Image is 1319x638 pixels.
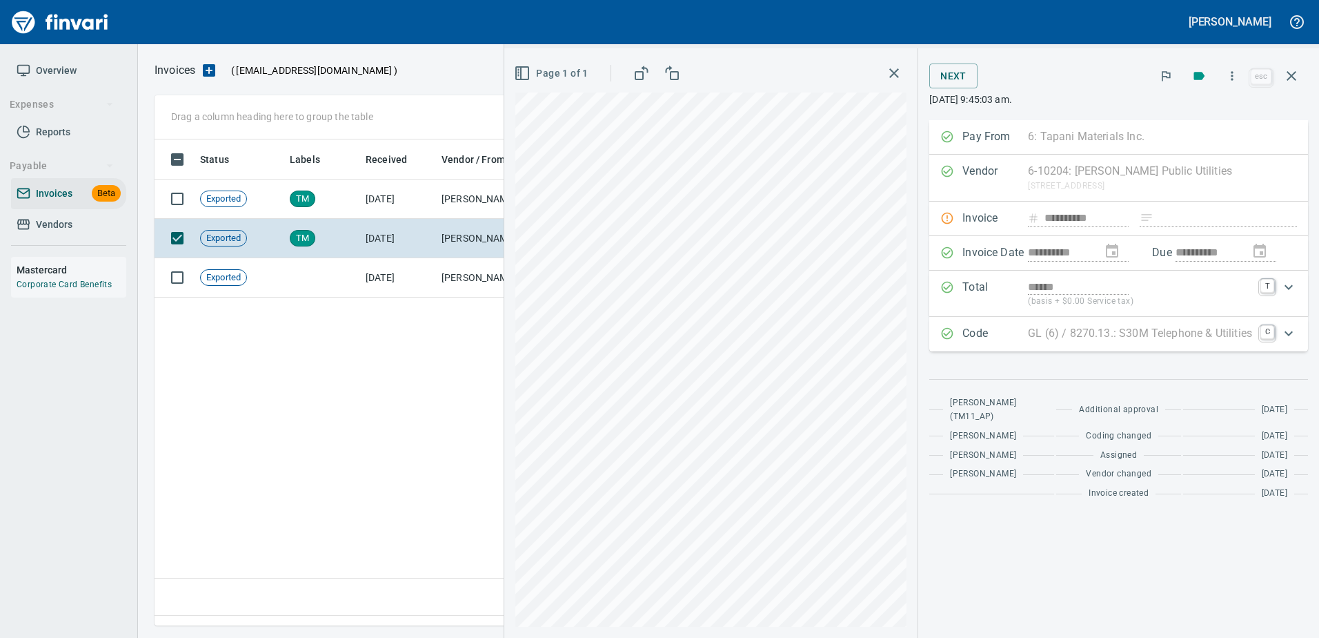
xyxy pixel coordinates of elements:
span: Vendors [36,216,72,233]
span: Page 1 of 1 [517,65,588,82]
td: [PERSON_NAME] Public Utilities (6-10204) [436,219,574,258]
span: Vendor / From [442,151,523,168]
span: [DATE] [1262,403,1287,417]
p: GL (6) / 8270.13.: S30M Telephone & Utilities [1028,325,1252,342]
span: Vendor changed [1086,467,1151,481]
span: TM [290,232,315,245]
p: Total [962,279,1028,309]
td: [DATE] [360,219,436,258]
td: [DATE] [360,180,436,219]
button: Expenses [4,92,119,117]
span: [DATE] [1262,449,1287,463]
span: [DATE] [1262,487,1287,501]
span: Additional approval [1079,403,1158,417]
span: [PERSON_NAME] [950,449,1016,463]
span: Close invoice [1247,59,1308,93]
span: Expenses [10,96,114,113]
button: Payable [4,153,119,179]
span: Coding changed [1086,429,1151,443]
a: Reports [11,117,126,148]
span: Vendor / From [442,151,505,168]
a: esc [1251,69,1271,84]
span: Invoice created [1089,487,1149,501]
span: TM [290,193,315,206]
span: Beta [92,186,121,202]
h6: Mastercard [17,262,126,278]
button: Labels [1184,61,1214,91]
span: Next [940,68,966,85]
p: [DATE] 9:45:03 am. [929,93,1308,106]
div: Expand [929,271,1308,317]
span: Assigned [1100,449,1137,463]
span: Status [200,151,247,168]
p: Code [962,325,1028,343]
span: Labels [290,151,338,168]
span: [PERSON_NAME] [950,467,1016,481]
td: [DATE] [360,258,436,298]
span: Exported [201,271,246,284]
a: Corporate Card Benefits [17,280,112,289]
span: [PERSON_NAME] [950,429,1016,443]
span: Invoices [36,185,72,202]
p: (basis + $0.00 Service tax) [1028,295,1252,309]
p: ( ) [223,64,397,77]
span: Exported [201,193,246,206]
span: Exported [201,232,246,245]
button: Page 1 of 1 [511,61,593,86]
a: C [1260,325,1274,339]
td: [PERSON_NAME] Public Utilities (6-10204) [436,258,574,298]
span: Received [366,151,425,168]
button: More [1217,61,1247,91]
button: Upload an Invoice [195,62,223,79]
button: [PERSON_NAME] [1185,11,1275,32]
span: Received [366,151,407,168]
span: [EMAIL_ADDRESS][DOMAIN_NAME] [235,64,393,77]
nav: breadcrumb [155,62,195,79]
span: [DATE] [1262,467,1287,481]
button: Flag [1151,61,1181,91]
span: [PERSON_NAME] (TM11_AP) [950,396,1047,424]
a: Overview [11,55,126,86]
button: Next [929,64,978,89]
a: Vendors [11,209,126,240]
p: Drag a column heading here to group the table [171,110,373,124]
span: Payable [10,157,114,175]
span: Reports [36,124,70,141]
td: [PERSON_NAME] Public Utilities (6-10204) [436,180,574,219]
div: Expand [929,317,1308,351]
span: Overview [36,62,77,79]
span: Status [200,151,229,168]
img: Finvari [8,6,112,39]
a: T [1260,279,1274,293]
h5: [PERSON_NAME] [1189,14,1271,29]
span: Labels [290,151,320,168]
span: [DATE] [1262,429,1287,443]
a: InvoicesBeta [11,178,126,209]
p: Invoices [155,62,195,79]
